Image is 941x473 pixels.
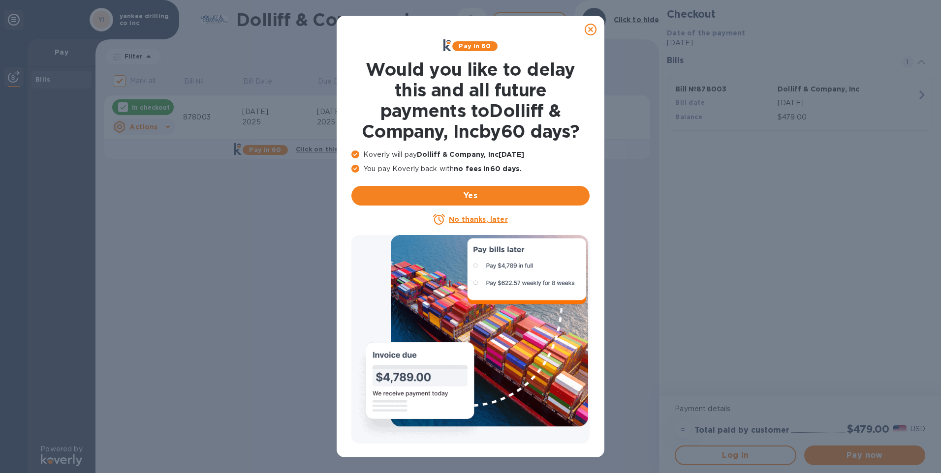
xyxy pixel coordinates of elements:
u: No thanks, later [449,215,507,223]
b: no fees in 60 days . [454,165,521,173]
span: Yes [359,190,582,202]
p: You pay Koverly back with [351,164,590,174]
b: Pay in 60 [459,42,491,50]
h1: Would you like to delay this and all future payments to Dolliff & Company, Inc by 60 days ? [351,59,590,142]
b: Dolliff & Company, Inc [DATE] [417,150,524,158]
button: Yes [351,186,590,206]
p: Koverly will pay [351,149,590,160]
